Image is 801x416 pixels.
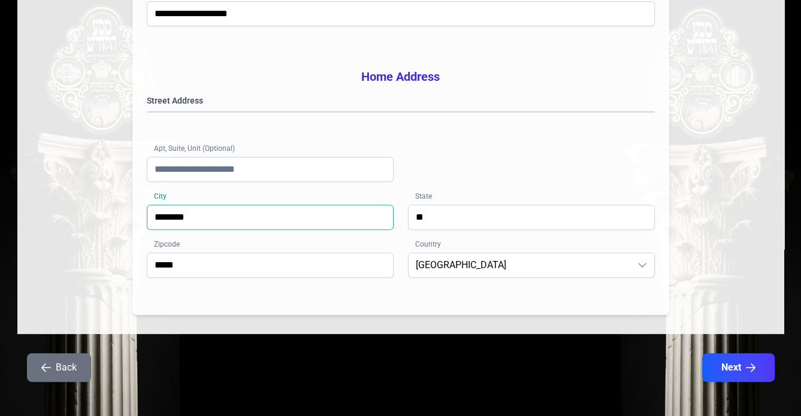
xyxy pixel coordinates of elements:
[630,253,654,277] div: dropdown trigger
[27,353,91,382] button: Back
[702,353,775,382] button: Next
[147,95,655,107] label: Street Address
[409,253,630,277] span: United States
[147,68,655,85] h3: Home Address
